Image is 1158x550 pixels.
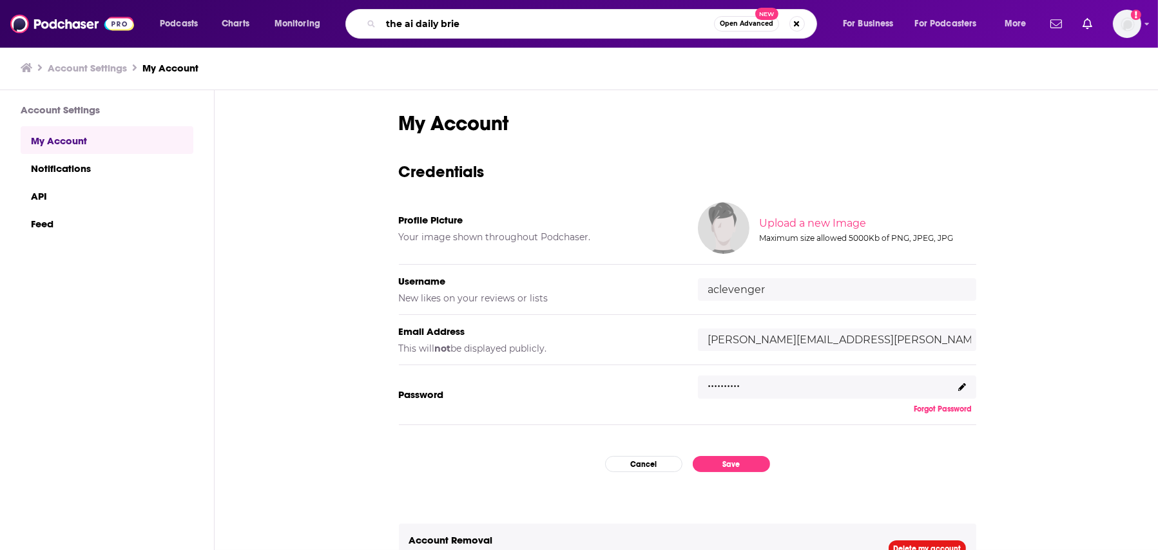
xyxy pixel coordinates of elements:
p: .......... [708,372,740,391]
h5: This will be displayed publicly. [399,343,677,354]
h5: Account Removal [409,534,868,546]
a: Show notifications dropdown [1045,13,1067,35]
input: email [698,328,976,351]
button: Show profile menu [1113,10,1141,38]
button: Open AdvancedNew [714,16,779,32]
svg: Add a profile image [1131,10,1141,20]
button: open menu [265,14,337,34]
span: Open Advanced [720,21,773,27]
span: New [755,8,778,20]
a: Notifications [21,154,193,182]
span: Charts [222,15,249,33]
h3: Account Settings [21,104,193,116]
h5: Your image shown throughout Podchaser. [399,231,677,243]
h5: New likes on your reviews or lists [399,292,677,304]
span: More [1005,15,1027,33]
a: My Account [142,62,198,74]
img: Podchaser - Follow, Share and Rate Podcasts [10,12,134,36]
a: Charts [213,14,257,34]
b: not [435,343,451,354]
h3: Credentials [399,162,976,182]
a: Show notifications dropdown [1077,13,1097,35]
img: Your profile image [698,202,749,254]
span: Podcasts [160,15,198,33]
button: open menu [151,14,215,34]
button: open menu [907,14,996,34]
span: For Business [843,15,894,33]
div: Search podcasts, credits, & more... [358,9,829,39]
span: For Podcasters [915,15,977,33]
span: Monitoring [275,15,320,33]
a: API [21,182,193,209]
h1: My Account [399,111,976,136]
button: Cancel [605,456,682,472]
button: Save [693,456,770,472]
button: open menu [834,14,910,34]
img: User Profile [1113,10,1141,38]
h5: Username [399,275,677,287]
a: Account Settings [48,62,127,74]
input: username [698,278,976,301]
button: Forgot Password [911,404,976,414]
span: Logged in as aclevenger [1113,10,1141,38]
a: My Account [21,126,193,154]
input: Search podcasts, credits, & more... [381,14,714,34]
h5: Email Address [399,325,677,337]
h5: Profile Picture [399,214,677,226]
button: open menu [996,14,1043,34]
a: Feed [21,209,193,237]
h5: Password [399,388,677,401]
div: Maximum size allowed 5000Kb of PNG, JPEG, JPG [760,233,974,243]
